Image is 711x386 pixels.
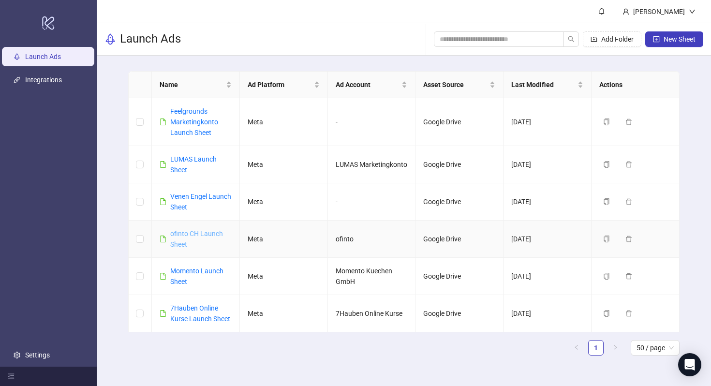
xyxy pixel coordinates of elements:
td: Google Drive [415,146,504,183]
td: Meta [240,146,328,183]
li: Previous Page [569,340,584,356]
div: Page Size [631,340,680,356]
span: 50 / page [637,341,674,355]
span: Ad Account [336,79,400,90]
th: Ad Platform [240,72,328,98]
td: [DATE] [504,258,592,295]
span: Ad Platform [248,79,312,90]
a: LUMAS Launch Sheet [170,155,217,174]
th: Name [152,72,240,98]
h3: Launch Ads [120,31,181,47]
span: copy [603,310,610,317]
span: rocket [104,33,116,45]
td: ofinto [328,221,416,258]
span: search [568,36,575,43]
span: file [160,198,166,205]
a: 7Hauben Online Kurse Launch Sheet [170,304,230,323]
span: delete [625,119,632,125]
span: plus-square [653,36,660,43]
td: Meta [240,98,328,146]
a: Venen Engel Launch Sheet [170,193,231,211]
button: left [569,340,584,356]
span: New Sheet [664,35,696,43]
span: copy [603,198,610,205]
div: Open Intercom Messenger [678,353,701,376]
li: Next Page [607,340,623,356]
a: ofinto CH Launch Sheet [170,230,223,248]
span: copy [603,119,610,125]
td: Meta [240,183,328,221]
li: 1 [588,340,604,356]
td: - [328,98,416,146]
span: Add Folder [601,35,634,43]
span: file [160,236,166,242]
span: copy [603,236,610,242]
span: copy [603,161,610,168]
span: Name [160,79,224,90]
td: [DATE] [504,146,592,183]
span: delete [625,310,632,317]
span: user [622,8,629,15]
td: [DATE] [504,98,592,146]
span: Asset Source [423,79,488,90]
a: Integrations [25,76,62,84]
a: Momento Launch Sheet [170,267,223,285]
td: [DATE] [504,295,592,332]
button: New Sheet [645,31,703,47]
button: Add Folder [583,31,641,47]
span: delete [625,161,632,168]
span: Last Modified [511,79,576,90]
td: [DATE] [504,221,592,258]
a: 1 [589,341,603,355]
button: right [607,340,623,356]
th: Actions [592,72,680,98]
span: delete [625,273,632,280]
span: menu-fold [8,373,15,380]
td: 7Hauben Online Kurse [328,295,416,332]
td: Momento Kuechen GmbH [328,258,416,295]
span: folder-add [591,36,597,43]
span: delete [625,198,632,205]
td: LUMAS Marketingkonto [328,146,416,183]
th: Asset Source [415,72,504,98]
span: file [160,119,166,125]
td: [DATE] [504,183,592,221]
span: copy [603,273,610,280]
td: Google Drive [415,221,504,258]
span: left [574,344,579,350]
td: Meta [240,295,328,332]
a: Launch Ads [25,53,61,60]
th: Last Modified [504,72,592,98]
td: Google Drive [415,295,504,332]
span: bell [598,8,605,15]
span: file [160,161,166,168]
td: - [328,183,416,221]
td: Meta [240,258,328,295]
span: right [612,344,618,350]
span: file [160,310,166,317]
a: Settings [25,351,50,359]
td: Google Drive [415,98,504,146]
td: Google Drive [415,183,504,221]
div: [PERSON_NAME] [629,6,689,17]
td: Meta [240,221,328,258]
a: Feelgrounds Marketingkonto Launch Sheet [170,107,218,136]
th: Ad Account [328,72,416,98]
span: delete [625,236,632,242]
span: down [689,8,696,15]
td: Google Drive [415,258,504,295]
span: file [160,273,166,280]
